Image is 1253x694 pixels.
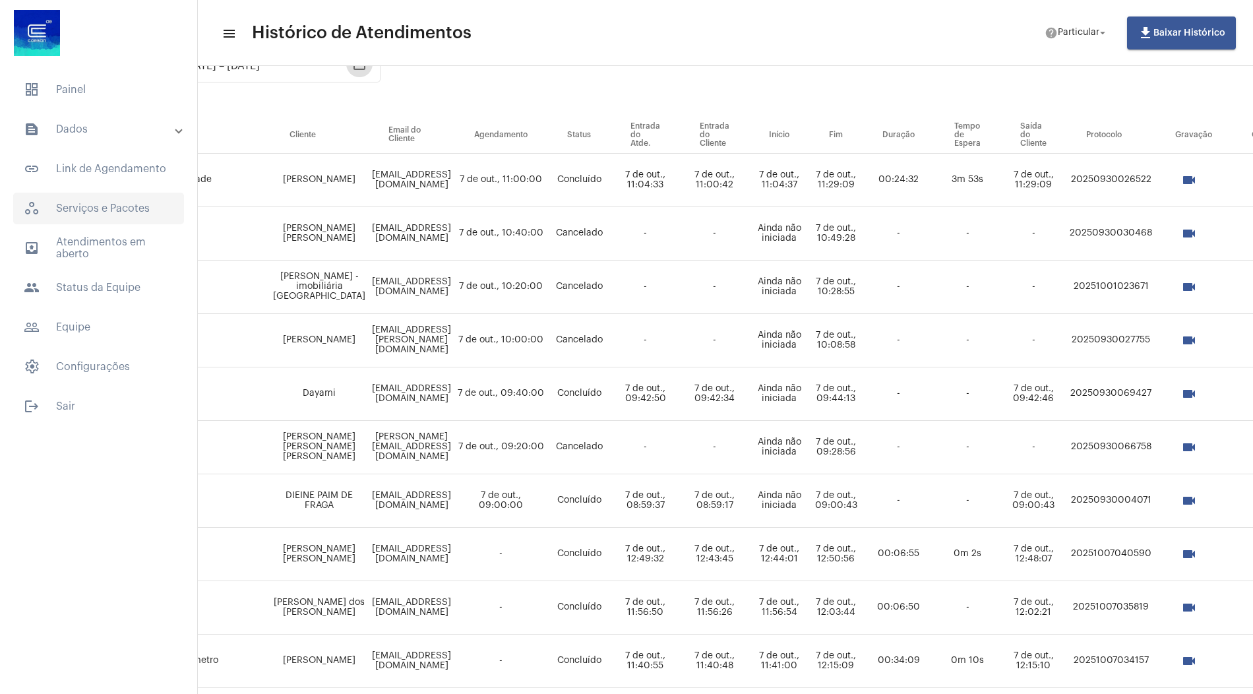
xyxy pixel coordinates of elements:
td: [EMAIL_ADDRESS][PERSON_NAME][DOMAIN_NAME] [369,314,454,367]
td: - [863,421,934,474]
td: [PERSON_NAME] - imobiliária [GEOGRAPHIC_DATA] [270,261,369,314]
td: Ainda não iniciada [749,367,809,421]
th: Entrada do Cliente [680,117,749,154]
mat-icon: sidenav icon [222,26,235,42]
span: Configurações [13,351,184,383]
mat-icon: videocam [1181,332,1197,348]
th: Fim [809,117,863,154]
td: - [1000,314,1066,367]
mat-chip-list: selection [1159,167,1229,193]
mat-expansion-panel-header: sidenav iconDados [8,113,197,145]
mat-icon: file_download [1138,25,1153,41]
td: - [454,528,547,581]
td: 7 de out., 11:56:54 [749,581,809,635]
span: Histórico de Atendimentos [252,22,472,44]
td: 7 de out., 12:03:44 [809,581,863,635]
button: Baixar Histórico [1127,16,1236,49]
td: 7 de out., 11:56:50 [611,581,680,635]
mat-icon: sidenav icon [24,280,40,296]
th: Cliente [270,117,369,154]
td: DIEINE PAIM DE FRAGA [270,474,369,528]
span: Equipe [13,311,184,343]
mat-icon: videocam [1181,279,1197,295]
mat-icon: videocam [1181,226,1197,241]
button: Particular [1037,20,1116,46]
td: Dayami [270,367,369,421]
td: 7 de out., 12:02:21 [1000,581,1066,635]
mat-icon: videocam [1181,172,1197,188]
td: Cancelado [547,314,611,367]
td: 20251001023671 [1066,261,1155,314]
td: 7 de out., 10:28:55 [809,261,863,314]
td: - [934,581,1000,635]
span: Painel [13,74,184,106]
td: 0m 2s [934,528,1000,581]
td: Concluído [547,581,611,635]
td: - [863,474,934,528]
td: - [611,421,680,474]
mat-chip-list: selection [1159,594,1229,621]
mat-chip-list: selection [1159,648,1229,674]
td: [PERSON_NAME] [PERSON_NAME] [270,528,369,581]
th: Status [547,117,611,154]
td: Concluído [547,528,611,581]
mat-panel-title: Dados [24,121,176,137]
td: Cancelado [547,207,611,261]
td: 00:24:32 [863,154,934,207]
td: - [680,261,749,314]
td: 7 de out., 09:28:56 [809,421,863,474]
th: Email do Cliente [369,117,454,154]
td: - [1000,261,1066,314]
td: - [454,581,547,635]
td: Concluído [547,635,611,688]
td: [EMAIL_ADDRESS][DOMAIN_NAME] [369,581,454,635]
td: 7 de out., 10:00:00 [454,314,547,367]
mat-chip-list: selection [1159,381,1229,407]
td: 20250930026522 [1066,154,1155,207]
mat-icon: arrow_drop_down [1097,27,1109,39]
span: Particular [1058,28,1099,38]
td: - [863,261,934,314]
td: 7 de out., 11:29:09 [1000,154,1066,207]
td: [PERSON_NAME] [270,314,369,367]
td: - [934,261,1000,314]
span: Atendimentos em aberto [13,232,184,264]
td: - [611,261,680,314]
span: Link de Agendamento [13,153,184,185]
td: 7 de out., 11:40:48 [680,635,749,688]
td: 00:06:55 [863,528,934,581]
mat-icon: videocam [1181,439,1197,455]
mat-icon: help [1045,26,1058,40]
span: Baixar Histórico [1138,28,1225,38]
td: 3m 53s [934,154,1000,207]
td: [PERSON_NAME] dos [PERSON_NAME] [270,581,369,635]
span: Serviços e Pacotes [13,193,184,224]
span: sidenav icon [24,82,40,98]
td: 00:06:50 [863,581,934,635]
td: [PERSON_NAME] [PERSON_NAME] [PERSON_NAME] [270,421,369,474]
td: Concluído [547,154,611,207]
td: - [1000,207,1066,261]
td: Ainda não iniciada [749,314,809,367]
td: [PERSON_NAME] [PERSON_NAME] [270,207,369,261]
td: 7 de out., 10:08:58 [809,314,863,367]
td: 7 de out., 09:44:13 [809,367,863,421]
span: Status da Equipe [13,272,184,303]
mat-icon: sidenav icon [24,319,40,335]
td: 7 de out., 11:29:09 [809,154,863,207]
td: 20250930004071 [1066,474,1155,528]
td: 7 de out., 12:50:56 [809,528,863,581]
td: - [680,314,749,367]
td: 20250930066758 [1066,421,1155,474]
td: 0m 10s [934,635,1000,688]
td: 7 de out., 09:20:00 [454,421,547,474]
td: - [863,314,934,367]
td: [PERSON_NAME][EMAIL_ADDRESS][DOMAIN_NAME] [369,421,454,474]
td: 20250930069427 [1066,367,1155,421]
td: Ainda não iniciada [749,207,809,261]
mat-icon: sidenav icon [24,121,40,137]
mat-icon: videocam [1181,653,1197,669]
td: 7 de out., 11:04:33 [611,154,680,207]
th: Entrada do Atde. [611,117,680,154]
td: - [934,314,1000,367]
